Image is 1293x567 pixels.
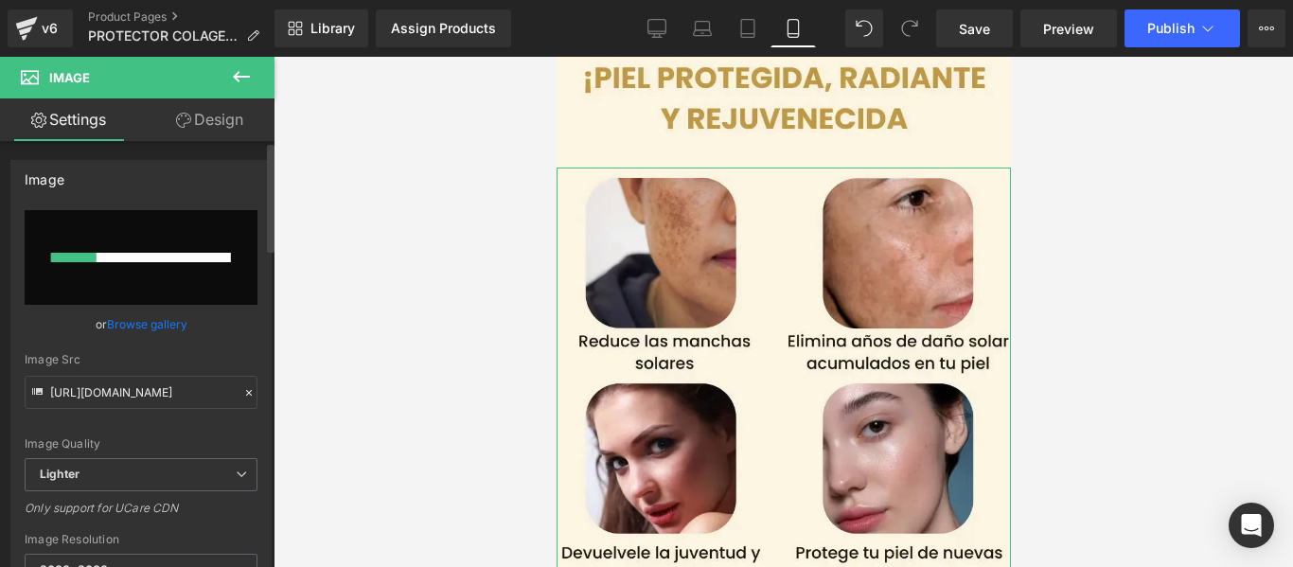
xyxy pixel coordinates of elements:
div: v6 [38,16,62,41]
div: Assign Products [391,21,496,36]
div: Open Intercom Messenger [1229,503,1274,548]
span: Preview [1043,19,1094,39]
a: Mobile [770,9,816,47]
a: Browse gallery [107,308,187,341]
input: Link [25,376,257,409]
button: More [1248,9,1285,47]
div: Image [25,161,64,187]
span: PROTECTOR COLAGENO [88,28,239,44]
div: Image Src [25,353,257,366]
a: Laptop [680,9,725,47]
a: Desktop [634,9,680,47]
span: Save [959,19,990,39]
a: New Library [275,9,368,47]
div: Image Quality [25,437,257,451]
div: or [25,314,257,334]
span: Library [310,20,355,37]
a: Preview [1020,9,1117,47]
span: Image [49,70,90,85]
button: Redo [891,9,929,47]
a: Tablet [725,9,770,47]
span: Publish [1147,21,1195,36]
div: Image Resolution [25,533,257,546]
button: Publish [1125,9,1240,47]
a: v6 [8,9,73,47]
button: Undo [845,9,883,47]
b: Lighter [40,467,80,481]
div: Only support for UCare CDN [25,501,257,528]
a: Product Pages [88,9,275,25]
a: Design [141,98,278,141]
